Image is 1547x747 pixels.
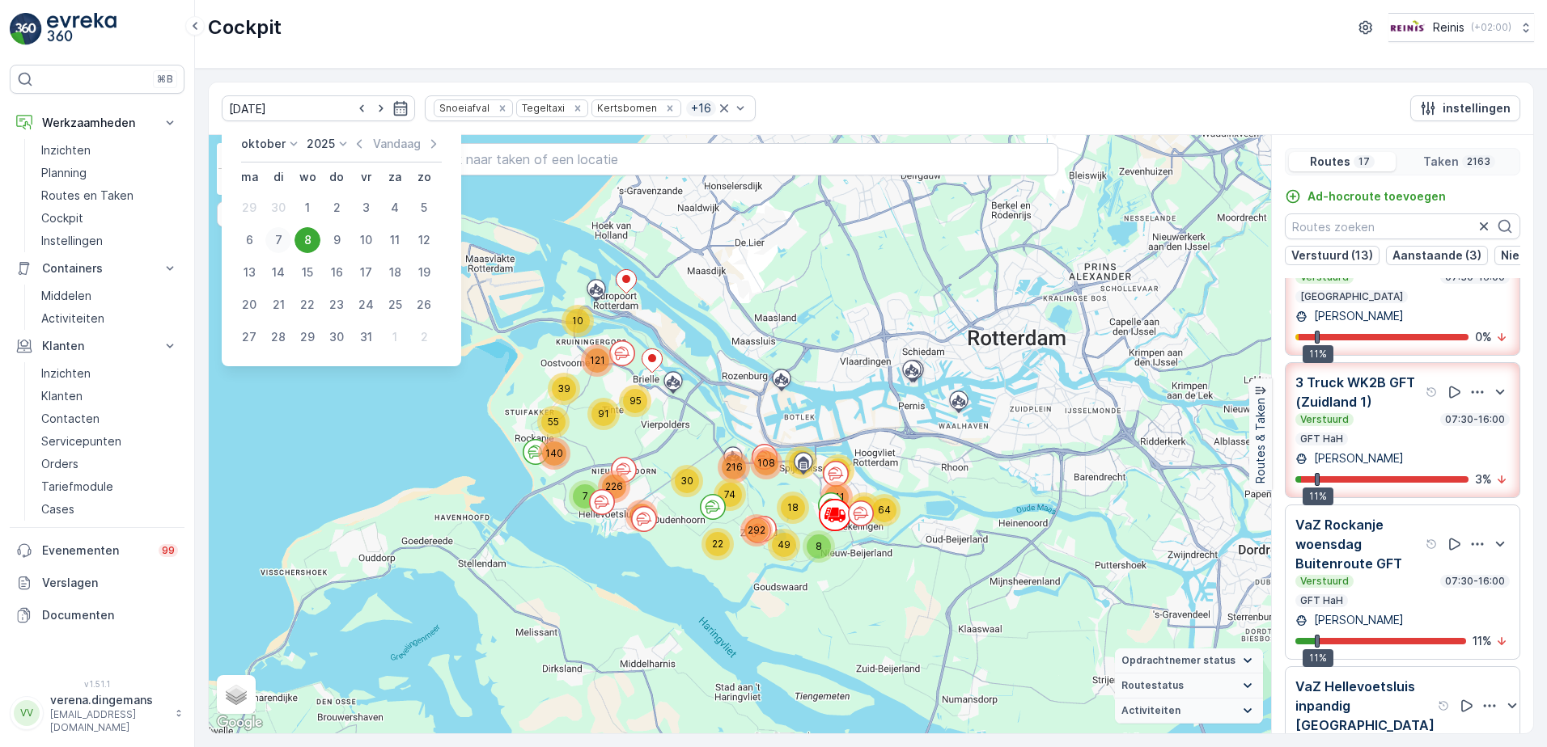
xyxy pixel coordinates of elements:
div: Kertsbomen [592,100,659,116]
p: Containers [42,260,152,276]
div: 211 [820,481,853,513]
th: zondag [409,162,439,192]
input: Zoek naar taken of een locatie [422,143,1059,175]
div: 30 [324,324,350,350]
div: 18 [382,260,408,285]
div: help tooltippictogram [1426,538,1439,551]
span: 7 [583,490,588,502]
div: help tooltippictogram [1426,386,1439,399]
p: 0 % [1475,329,1492,345]
span: v 1.51.1 [10,679,184,689]
div: 29 [295,324,320,350]
div: Remove Kertsbomen [661,102,679,115]
div: 10 [562,305,594,337]
p: Evenementen [42,542,149,559]
p: Instellingen [41,233,103,249]
div: 5 [411,195,437,221]
p: Aanstaande (3) [1392,247,1481,264]
a: Ad-hocroute toevoegen [1285,188,1446,205]
p: ( +02:00 ) [1471,21,1511,34]
span: 140 [545,447,563,459]
span: Routestatus [1121,679,1184,692]
th: donderdag [322,162,351,192]
p: Verstuurd [1299,413,1350,426]
p: 2163 [1465,155,1492,168]
div: Remove Tegeltaxi [569,102,587,115]
p: Ad-hocroute toevoegen [1308,188,1446,205]
a: Contacten [35,407,184,430]
div: 19 [411,260,437,285]
p: Taken [1423,154,1459,170]
div: 49 [768,529,800,561]
p: Routes en Taken [41,188,134,204]
a: Inzichten [35,139,184,162]
p: 3 % [1475,471,1492,487]
div: 15 [295,260,320,285]
div: 8 [803,530,835,563]
span: 39 [557,382,570,395]
th: vrijdag [351,162,380,192]
div: 11 [382,227,408,253]
p: 99 [162,544,175,557]
div: 9 [324,227,350,253]
div: 12 [411,227,437,253]
a: Instellingen [35,230,184,252]
span: 18 [787,501,799,513]
span: 8 [816,540,822,552]
div: 29 [236,195,262,221]
p: Werkzaamheden [42,115,152,131]
div: 7 [265,227,291,253]
p: Cockpit [208,15,282,40]
input: dd/mm/yyyy [222,95,415,121]
input: Routes zoeken [1285,213,1520,239]
span: 64 [878,504,891,516]
div: 2 [324,195,350,221]
div: 140 [538,437,570,470]
span: Activiteiten [1121,704,1180,717]
img: Reinis-Logo-Vrijstaand_Tekengebied-1-copy2_aBO4n7j.png [1388,19,1426,36]
div: 2 [411,324,437,350]
p: 07:30-16:00 [1443,413,1507,426]
button: Reinis(+02:00) [1388,13,1534,42]
p: Documenten [42,607,178,623]
p: instellingen [1443,100,1511,116]
th: woensdag [293,162,322,192]
a: Servicepunten [35,430,184,453]
th: dinsdag [264,162,293,192]
a: Uitzoomen [218,169,243,193]
span: 121 [590,354,605,366]
p: 2025 [307,136,335,152]
div: 56 [822,454,854,487]
p: GFT HaH [1299,594,1345,607]
p: [PERSON_NAME] [1311,308,1404,324]
summary: Routestatus [1115,673,1263,698]
span: 95 [629,395,642,407]
p: Tariefmodule [41,479,113,495]
a: Middelen [35,285,184,307]
div: 24 [353,292,379,318]
a: Orders [35,453,184,475]
p: Planning [41,165,87,181]
a: Layers [218,677,254,712]
th: maandag [235,162,264,192]
p: [PERSON_NAME] [1311,450,1404,466]
div: 17 [353,260,379,285]
a: Cases [35,498,184,521]
a: Klanten [35,385,184,407]
p: Klanten [42,338,152,354]
div: 27 [236,324,262,350]
th: zaterdag [380,162,409,192]
p: VaZ Rockanje woensdag Buitenroute GFT [1295,515,1422,573]
a: Evenementen99 [10,534,184,567]
span: 91 [598,407,609,420]
div: VV [14,700,40,726]
div: 3 [353,195,379,221]
p: GFT HaH [1299,433,1345,445]
div: 4 [382,195,408,221]
summary: Opdrachtnemer status [1115,648,1263,673]
div: 69 [848,492,880,525]
div: 23 [324,292,350,318]
span: 292 [748,524,765,536]
div: 18 [785,446,817,479]
div: 16 [324,260,350,285]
